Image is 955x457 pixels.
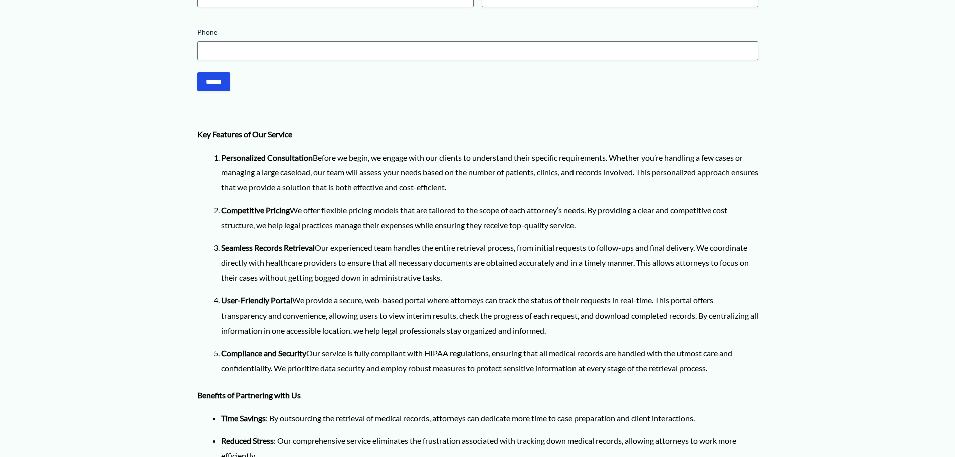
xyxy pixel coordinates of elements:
[221,153,313,162] strong: Personalized Consultation
[221,411,758,426] p: : By outsourcing the retrieval of medical records, attorneys can dedicate more time to case prepa...
[221,203,758,232] p: We offer flexible pricing models that are tailored to the scope of each attorney’s needs. By prov...
[197,27,758,37] label: Phone
[221,243,315,252] strong: Seamless Records Retrieval
[221,413,266,423] strong: Time Savings
[197,129,292,139] strong: Key Features of Our Service
[221,205,290,215] strong: Competitive Pricing
[221,295,292,305] strong: User-Friendly Portal
[221,293,758,338] p: We provide a secure, web-based portal where attorneys can track the status of their requests in r...
[221,436,274,445] strong: Reduced Stress
[221,346,758,375] p: Our service is fully compliant with HIPAA regulations, ensuring that all medical records are hand...
[221,240,758,285] p: Our experienced team handles the entire retrieval process, from initial requests to follow-ups an...
[221,150,758,195] p: Before we begin, we engage with our clients to understand their specific requirements. Whether yo...
[221,348,306,358] strong: Compliance and Security
[197,390,301,400] strong: Benefits of Partnering with Us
